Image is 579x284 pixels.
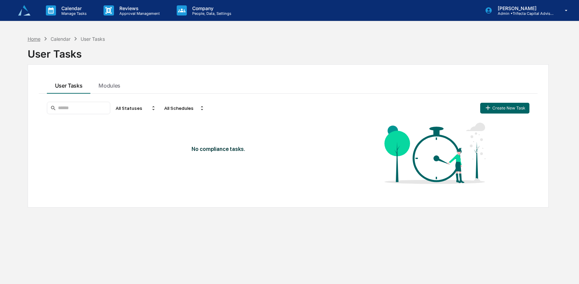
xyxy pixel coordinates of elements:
[56,5,90,11] p: Calendar
[28,36,40,42] div: Home
[192,146,336,152] div: No compliance tasks.
[7,8,12,13] div: 🔎
[48,23,82,29] a: Powered byPylon
[16,2,32,19] img: logo
[384,120,486,187] img: There are no In Progress tasks.
[81,36,105,42] div: User Tasks
[13,7,42,14] span: Data Lookup
[113,103,159,114] div: All Statuses
[162,103,207,114] div: All Schedules
[67,24,82,29] span: Pylon
[187,5,235,11] p: Company
[90,75,128,94] button: Modules
[114,11,163,16] p: Approval Management
[187,11,235,16] p: People, Data, Settings
[4,4,45,17] a: 🔎Data Lookup
[56,11,90,16] p: Manage Tasks
[114,5,163,11] p: Reviews
[492,11,555,16] p: Admin • Trifecta Capital Advisors
[47,75,91,94] button: User Tasks
[480,103,529,114] button: Create New Task
[492,5,555,11] p: [PERSON_NAME]
[51,36,70,42] div: Calendar
[28,42,549,60] div: User Tasks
